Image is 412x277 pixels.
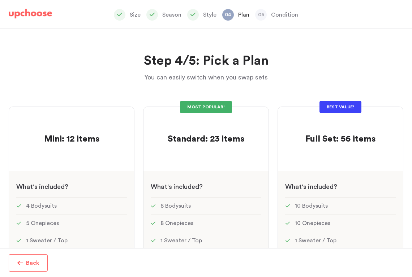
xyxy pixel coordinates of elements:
span: W [16,183,23,190]
p: Style [203,10,216,19]
div: hat's included [278,171,403,197]
a: UpChoose [9,9,52,22]
li: 5 Onepieces [16,215,127,232]
div: hat's included [143,171,269,197]
h2: Step 4/5: Pick a Plan [61,52,351,70]
li: 10 Onepieces [285,215,396,232]
p: Size [130,10,141,19]
p: You can easily switch when you swap sets [61,72,351,82]
li: 1 Sweater / Top [285,232,396,249]
div: BEST VALUE! [319,101,361,113]
span: W [285,183,292,190]
p: Plan [238,10,249,19]
li: 8 Onepieces [151,215,261,232]
li: 8 Bodysuits [151,197,261,215]
li: 1 Sweater / Top [151,232,261,249]
span: 05 [255,9,267,21]
span: Mini: 12 items [44,135,99,143]
span: 04 [222,9,234,21]
p: Season [162,10,181,19]
div: hat's included [9,171,134,197]
li: 4 Bodysuits [16,197,127,215]
div: MOST POPULAR! [180,101,232,113]
span: Standard: 23 items [168,135,244,143]
li: 10 Bodysuits [285,197,396,215]
li: 1 Sweater / Top [16,232,127,249]
span: ? [65,183,68,190]
button: Back [9,254,48,272]
p: Condition [271,10,298,19]
span: ? [334,183,337,190]
span: Full Set: 56 items [305,135,375,143]
span: W [151,183,157,190]
p: Back [26,259,39,267]
span: ? [199,183,203,190]
img: UpChoose [9,9,52,19]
